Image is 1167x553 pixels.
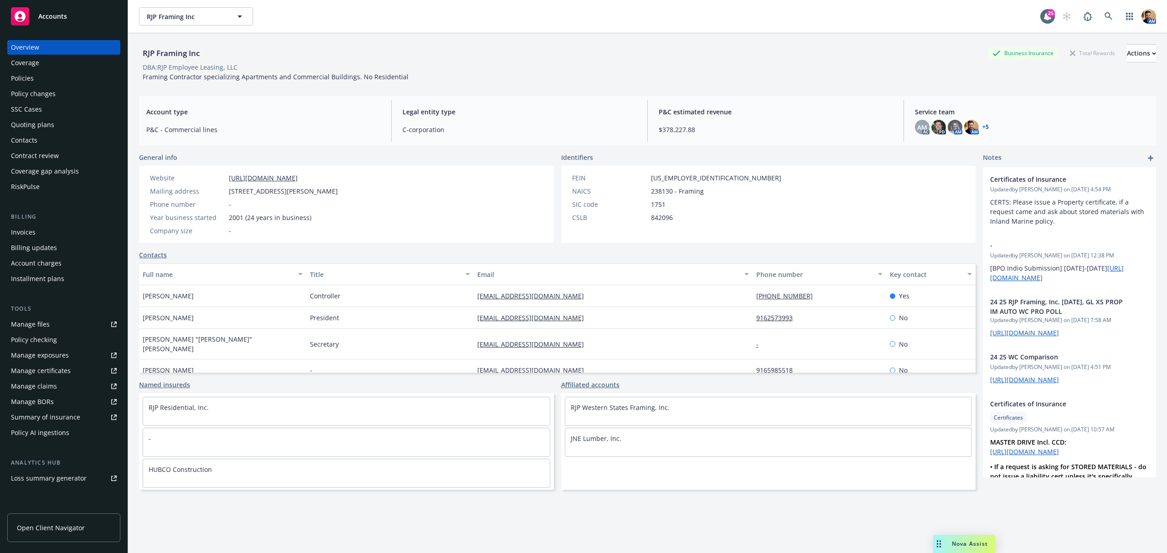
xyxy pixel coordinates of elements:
[990,438,1066,446] strong: MASTER DRIVE Incl. CCD:
[7,87,120,101] a: Policy changes
[7,56,120,70] a: Coverage
[983,290,1156,345] div: 24 25 RJP Framing, Inc. [DATE], GL XS PROP IM AUTO WC PRO POLLUpdatedby [PERSON_NAME] on [DATE] 7...
[990,263,1149,282] p: [BPO Indio Submission] [DATE]-[DATE]
[948,120,962,134] img: photo
[11,102,42,117] div: SSC Cases
[7,4,120,29] a: Accounts
[7,241,120,255] a: Billing updates
[915,107,1149,117] span: Service team
[11,40,39,55] div: Overview
[7,304,120,313] div: Tools
[11,425,69,440] div: Policy AI ingestions
[917,123,927,132] span: AM
[990,399,1125,409] span: Certificates of Insurance
[139,250,167,260] a: Contacts
[886,263,976,285] button: Key contact
[659,125,893,134] span: $378,227.88
[933,535,945,553] div: Drag to move
[150,200,225,209] div: Phone number
[990,251,1149,260] span: Updated by [PERSON_NAME] on [DATE] 12:38 PM
[7,458,120,467] div: Analytics hub
[403,107,636,117] span: Legal entity type
[7,425,120,440] a: Policy AI ingestions
[931,120,946,134] img: photo
[756,313,800,322] a: 9162573993
[572,200,647,209] div: SIC code
[659,107,893,117] span: P&C estimated revenue
[952,540,988,548] span: Nova Assist
[143,291,194,301] span: [PERSON_NAME]
[7,410,120,425] a: Summary of insurance
[139,380,190,389] a: Named insureds
[1047,8,1055,16] div: 25
[651,173,781,183] span: [US_EMPLOYER_IDENTIFICATION_NUMBER]
[11,133,37,148] div: Contacts
[229,174,298,182] a: [URL][DOMAIN_NAME]
[571,434,621,443] a: JNE Lumber, Inc.
[11,225,36,240] div: Invoices
[1065,47,1120,59] div: Total Rewards
[990,185,1149,194] span: Updated by [PERSON_NAME] on [DATE] 4:54 PM
[753,263,887,285] button: Phone number
[11,394,54,409] div: Manage BORs
[7,504,120,513] div: Account settings
[11,256,62,271] div: Account charges
[7,71,120,86] a: Policies
[38,13,67,20] span: Accounts
[1127,44,1156,62] button: Actions
[139,7,253,26] button: RJP Framing Inc
[11,471,87,486] div: Loss summary generator
[229,213,311,222] span: 2001 (24 years in business)
[477,366,591,374] a: [EMAIL_ADDRESS][DOMAIN_NAME]
[1145,153,1156,164] a: add
[1121,7,1139,26] a: Switch app
[11,179,40,194] div: RiskPulse
[7,102,120,117] a: SSC Cases
[983,153,1002,164] span: Notes
[7,394,120,409] a: Manage BORs
[7,212,120,221] div: Billing
[149,465,212,474] a: HUBCO Construction
[310,313,339,323] span: President
[139,263,306,285] button: Full name
[7,348,120,363] a: Manage exposures
[11,241,57,255] div: Billing updates
[403,125,636,134] span: C-corporation
[477,313,591,322] a: [EMAIL_ADDRESS][DOMAIN_NAME]
[572,173,647,183] div: FEIN
[899,365,908,375] span: No
[139,153,177,162] span: General info
[146,125,380,134] span: P&C - Commercial lines
[7,379,120,394] a: Manage claims
[933,535,995,553] button: Nova Assist
[990,174,1125,184] span: Certificates of Insurance
[7,317,120,332] a: Manage files
[11,379,57,394] div: Manage claims
[990,363,1149,371] span: Updated by [PERSON_NAME] on [DATE] 4:51 PM
[310,339,339,349] span: Secretary
[964,120,979,134] img: photo
[11,410,80,425] div: Summary of insurance
[899,291,909,301] span: Yes
[890,270,962,279] div: Key contact
[306,263,474,285] button: Title
[7,471,120,486] a: Loss summary generator
[994,414,1023,422] span: Certificates
[150,213,225,222] div: Year business started
[756,366,800,374] a: 9165985518
[7,118,120,132] a: Quoting plans
[990,241,1125,250] span: -
[150,186,225,196] div: Mailing address
[990,375,1059,384] a: [URL][DOMAIN_NAME]
[756,292,820,300] a: [PHONE_NUMBER]
[147,12,226,21] span: RJP Framing Inc
[1127,45,1156,62] div: Actions
[7,179,120,194] a: RiskPulse
[149,434,151,443] a: -
[982,124,989,130] a: +5
[17,523,85,533] span: Open Client Navigator
[229,186,338,196] span: [STREET_ADDRESS][PERSON_NAME]
[477,292,591,300] a: [EMAIL_ADDRESS][DOMAIN_NAME]
[756,340,766,348] a: -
